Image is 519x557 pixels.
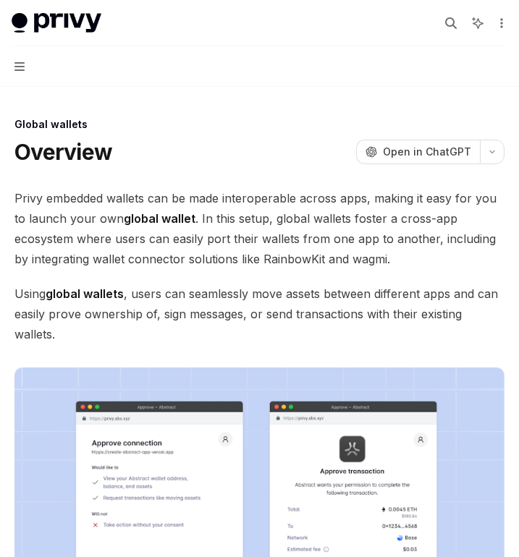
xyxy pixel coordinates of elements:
strong: global wallets [46,286,124,301]
button: Open in ChatGPT [356,140,480,164]
h1: Overview [14,139,112,165]
div: Global wallets [14,117,505,132]
span: Using , users can seamlessly move assets between different apps and can easily prove ownership of... [14,284,505,344]
span: Open in ChatGPT [383,145,471,159]
img: light logo [12,13,101,33]
button: More actions [493,13,507,33]
span: Privy embedded wallets can be made interoperable across apps, making it easy for you to launch yo... [14,188,505,269]
strong: global wallet [124,211,195,226]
